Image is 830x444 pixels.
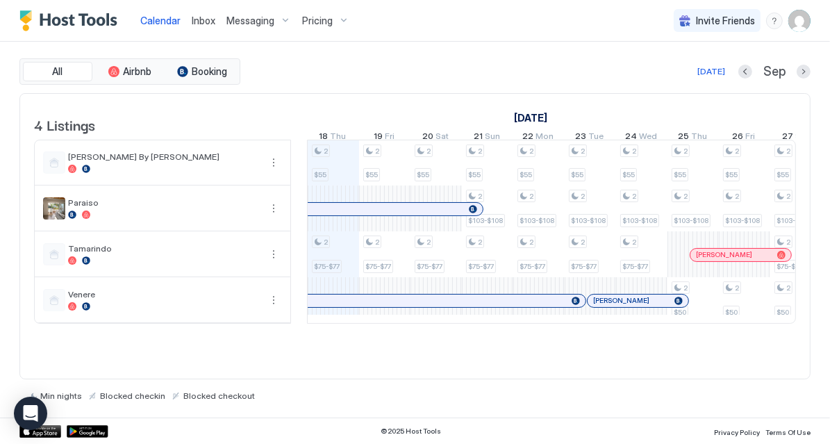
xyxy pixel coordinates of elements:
[265,292,282,309] div: menu
[674,308,686,317] span: $50
[777,216,811,225] span: $103-$108
[68,151,260,162] span: [PERSON_NAME] By [PERSON_NAME]
[520,128,558,148] a: September 22, 2025
[766,13,783,29] div: menu
[478,238,482,247] span: 2
[536,131,554,145] span: Mon
[370,128,398,148] a: September 19, 2025
[777,308,789,317] span: $50
[696,15,755,27] span: Invite Friends
[733,131,744,145] span: 26
[632,147,636,156] span: 2
[765,424,811,438] a: Terms Of Use
[67,425,108,438] a: Google Play Store
[520,262,545,271] span: $75-$77
[735,283,739,293] span: 2
[581,147,585,156] span: 2
[695,63,727,80] button: [DATE]
[589,131,604,145] span: Tue
[478,192,482,201] span: 2
[192,65,228,78] span: Booking
[53,65,63,78] span: All
[34,114,95,135] span: 4 Listings
[763,64,786,80] span: Sep
[683,283,688,293] span: 2
[385,131,395,145] span: Fri
[797,65,811,79] button: Next month
[572,128,608,148] a: September 23, 2025
[265,154,282,171] button: More options
[529,147,533,156] span: 2
[691,131,707,145] span: Thu
[696,250,752,259] span: [PERSON_NAME]
[331,131,347,145] span: Thu
[319,131,329,145] span: 18
[639,131,657,145] span: Wed
[576,131,587,145] span: 23
[779,128,812,148] a: September 27, 2025
[746,131,756,145] span: Fri
[365,170,378,179] span: $55
[470,128,504,148] a: September 21, 2025
[674,170,686,179] span: $55
[167,62,237,81] button: Booking
[725,308,738,317] span: $50
[100,390,165,401] span: Blocked checkin
[786,283,790,293] span: 2
[426,147,431,156] span: 2
[314,262,340,271] span: $75-$77
[381,427,442,436] span: © 2025 Host Tools
[765,428,811,436] span: Terms Of Use
[674,216,708,225] span: $103-$108
[265,200,282,217] button: More options
[520,170,532,179] span: $55
[68,289,260,299] span: Venere
[738,65,752,79] button: Previous month
[68,197,260,208] span: Paraiso
[571,216,606,225] span: $103-$108
[426,238,431,247] span: 2
[485,131,500,145] span: Sun
[523,131,534,145] span: 22
[43,197,65,220] div: listing image
[192,15,215,26] span: Inbox
[468,170,481,179] span: $55
[183,390,255,401] span: Blocked checkout
[714,424,760,438] a: Privacy Policy
[474,131,483,145] span: 21
[140,13,181,28] a: Calendar
[417,262,442,271] span: $75-$77
[786,238,790,247] span: 2
[124,65,152,78] span: Airbnb
[419,128,452,148] a: September 20, 2025
[795,131,808,145] span: Sat
[786,147,790,156] span: 2
[683,192,688,201] span: 2
[19,425,61,438] a: App Store
[622,170,635,179] span: $55
[581,238,585,247] span: 2
[324,147,328,156] span: 2
[674,128,711,148] a: September 25, 2025
[23,62,92,81] button: All
[683,147,688,156] span: 2
[625,131,637,145] span: 24
[265,246,282,263] button: More options
[725,216,760,225] span: $103-$108
[632,192,636,201] span: 2
[729,128,759,148] a: September 26, 2025
[529,192,533,201] span: 2
[622,262,648,271] span: $75-$77
[478,147,482,156] span: 2
[374,131,383,145] span: 19
[14,397,47,430] div: Open Intercom Messenger
[529,238,533,247] span: 2
[68,243,260,254] span: Tamarindo
[19,10,124,31] a: Host Tools Logo
[375,147,379,156] span: 2
[192,13,215,28] a: Inbox
[697,65,725,78] div: [DATE]
[375,238,379,247] span: 2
